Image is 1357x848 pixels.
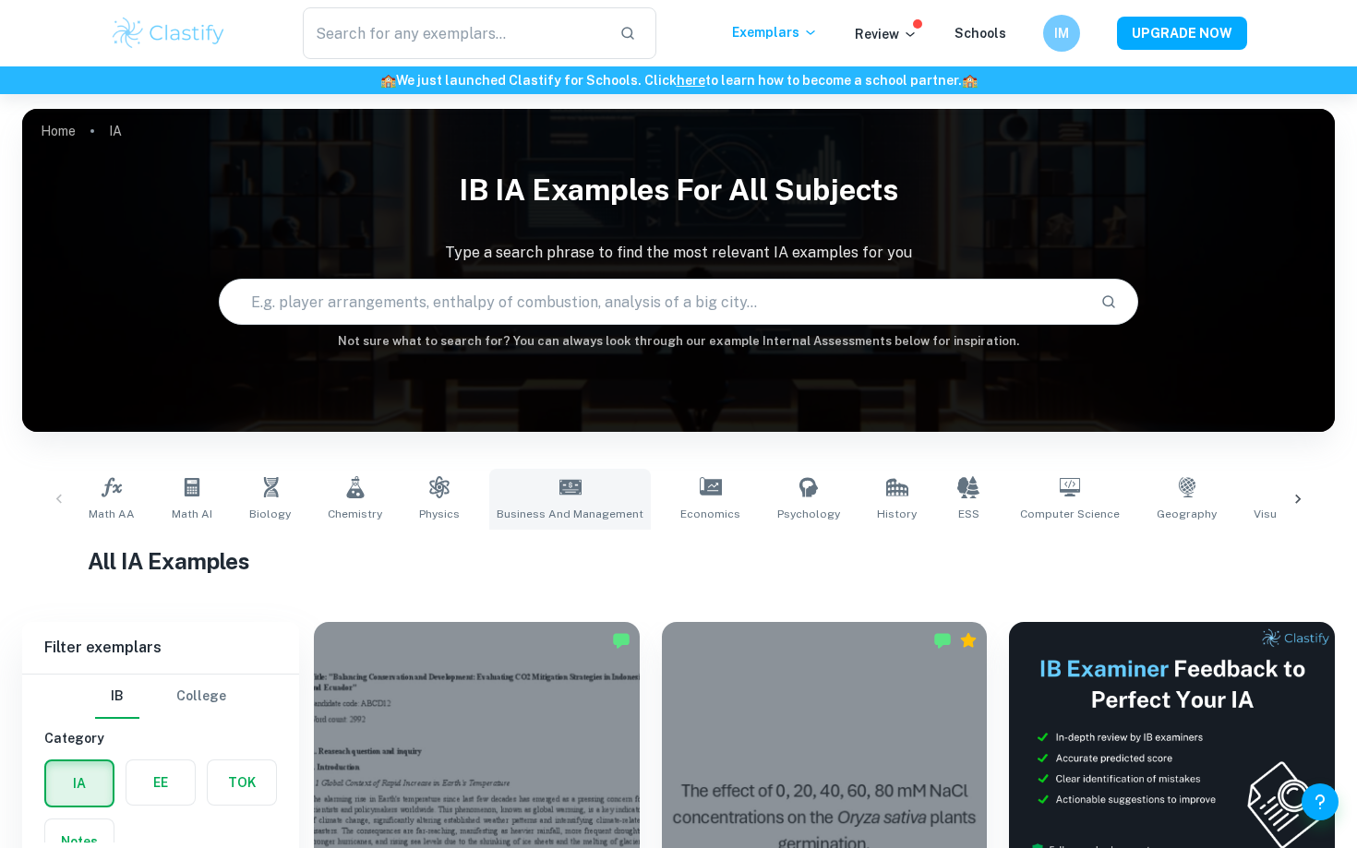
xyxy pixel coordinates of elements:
[855,24,918,44] p: Review
[958,506,979,522] span: ESS
[172,506,212,522] span: Math AI
[877,506,917,522] span: History
[89,506,135,522] span: Math AA
[110,15,227,52] img: Clastify logo
[126,760,195,805] button: EE
[95,675,226,719] div: Filter type choice
[95,675,139,719] button: IB
[4,70,1353,90] h6: We just launched Clastify for Schools. Click to learn how to become a school partner.
[959,631,978,650] div: Premium
[46,761,113,806] button: IA
[220,276,1085,328] input: E.g. player arrangements, enthalpy of combustion, analysis of a big city...
[249,506,291,522] span: Biology
[22,161,1335,220] h1: IB IA examples for all subjects
[176,675,226,719] button: College
[380,73,396,88] span: 🏫
[22,622,299,674] h6: Filter exemplars
[777,506,840,522] span: Psychology
[208,760,276,805] button: TOK
[1051,23,1073,43] h6: IM
[677,73,705,88] a: here
[1020,506,1120,522] span: Computer Science
[680,506,740,522] span: Economics
[303,7,605,59] input: Search for any exemplars...
[1157,506,1217,522] span: Geography
[419,506,460,522] span: Physics
[88,544,1269,578] h1: All IA Examples
[732,22,818,42] p: Exemplars
[1302,783,1339,820] button: Help and Feedback
[962,73,978,88] span: 🏫
[22,242,1335,264] p: Type a search phrase to find the most relevant IA examples for you
[612,631,630,650] img: Marked
[1043,15,1080,52] button: IM
[1117,17,1247,50] button: UPGRADE NOW
[955,26,1006,41] a: Schools
[328,506,382,522] span: Chemistry
[1093,286,1124,317] button: Search
[44,728,277,748] h6: Category
[933,631,952,650] img: Marked
[109,121,122,141] p: IA
[497,506,643,522] span: Business and Management
[41,118,76,144] a: Home
[22,332,1335,351] h6: Not sure what to search for? You can always look through our example Internal Assessments below f...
